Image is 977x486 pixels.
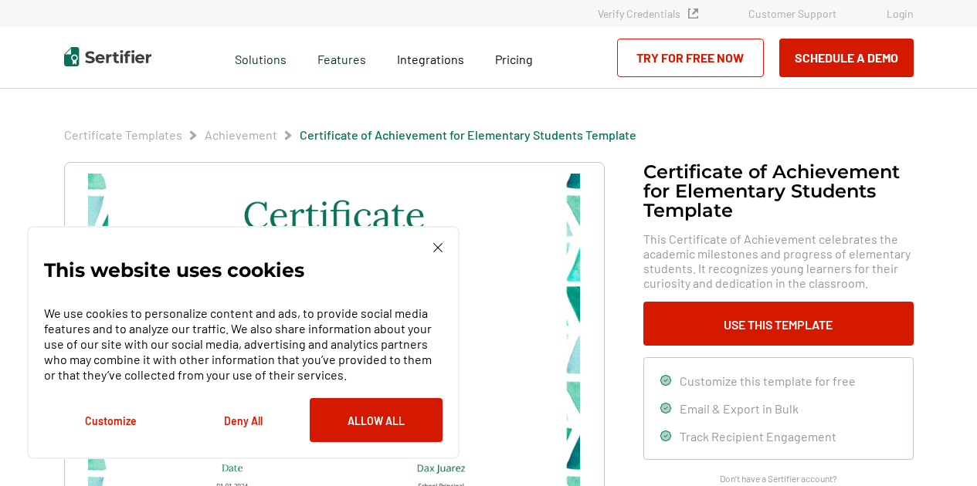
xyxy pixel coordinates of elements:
button: Customize [44,398,177,442]
span: Email & Export in Bulk [680,401,799,416]
button: Deny All [177,398,310,442]
iframe: Chat Widget [900,412,977,486]
a: Customer Support [748,7,836,20]
span: Certificate of Achievement for Elementary Students Template [300,127,636,143]
a: Try for Free Now [617,39,764,77]
button: Use This Template [643,302,914,346]
p: We use cookies to personalize content and ads, to provide social media features and to analyze ou... [44,305,443,383]
span: This Certificate of Achievement celebrates the academic milestones and progress of elementary stu... [643,231,914,290]
img: Cookie Popup Close [433,243,443,252]
h1: Certificate of Achievement for Elementary Students Template [643,162,914,220]
span: Achievement [205,127,277,143]
span: Don’t have a Sertifier account? [720,471,837,486]
span: Certificate Templates [64,127,182,143]
a: Verify Credentials [598,7,698,20]
span: Integrations [397,52,464,66]
a: Certificate of Achievement for Elementary Students Template [300,127,636,142]
span: Customize this template for free [680,373,856,388]
img: Sertifier | Digital Credentialing Platform [64,47,151,66]
span: Track Recipient Engagement [680,429,836,444]
a: Achievement [205,127,277,142]
span: Features [317,48,366,67]
img: Verified [688,8,698,19]
a: Integrations [397,48,464,67]
button: Allow All [310,398,443,442]
a: Certificate Templates [64,127,182,142]
div: Breadcrumb [64,127,636,143]
a: Login [887,7,914,20]
a: Pricing [495,48,533,67]
span: Solutions [235,48,287,67]
span: Pricing [495,52,533,66]
p: This website uses cookies [44,262,304,278]
button: Schedule a Demo [779,39,914,77]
